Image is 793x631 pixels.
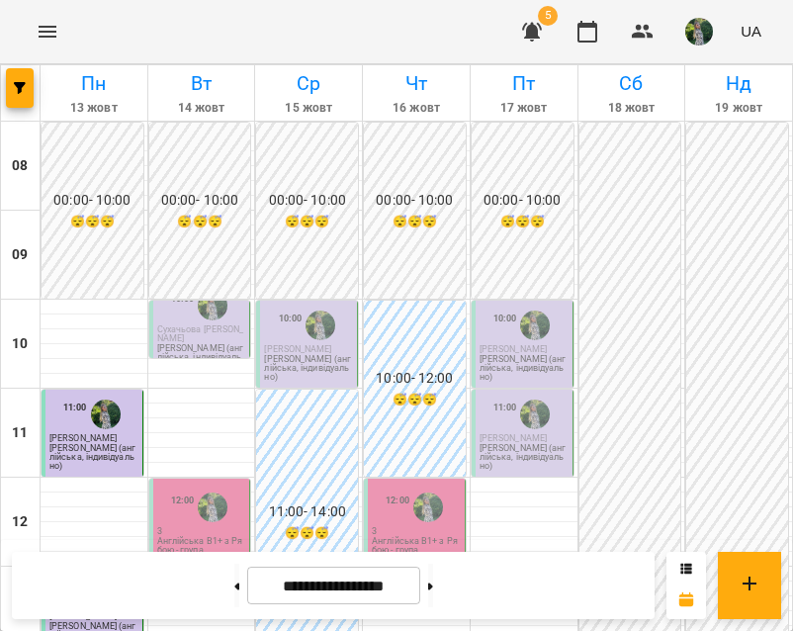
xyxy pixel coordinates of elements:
[741,21,761,42] span: UA
[474,99,574,118] h6: 17 жовт
[258,68,359,99] h6: Ср
[151,68,252,99] h6: Вт
[258,524,356,543] h6: 😴😴😴
[366,213,464,231] h6: 😴😴😴
[372,537,461,555] p: Англійська В1+ з Рябою - група
[386,494,409,507] label: 12:00
[474,213,572,231] h6: 😴😴😴
[520,400,550,429] img: Ряба Надія Федорівна (а)
[12,244,28,266] h6: 09
[366,68,467,99] h6: Чт
[44,213,141,231] h6: 😴😴😴
[264,344,331,354] span: [PERSON_NAME]
[12,422,28,444] h6: 11
[538,6,558,26] span: 5
[258,190,356,212] h6: 00:00 - 10:00
[157,344,246,371] p: [PERSON_NAME] (англійська, індивідуально)
[151,213,249,231] h6: 😴😴😴
[12,511,28,533] h6: 12
[493,312,517,325] label: 10:00
[366,391,464,409] h6: 😴😴😴
[366,99,467,118] h6: 16 жовт
[685,18,713,45] img: 429a96cc9ef94a033d0b11a5387a5960.jfif
[306,311,335,340] img: Ряба Надія Федорівна (а)
[366,190,464,212] h6: 00:00 - 10:00
[264,355,353,382] p: [PERSON_NAME] (англійська, індивідуально)
[258,501,356,523] h6: 11:00 - 14:00
[480,344,547,354] span: [PERSON_NAME]
[198,493,227,522] img: Ряба Надія Федорівна (а)
[44,99,144,118] h6: 13 жовт
[91,400,121,429] img: Ряба Надія Федорівна (а)
[157,537,246,555] p: Англійська В1+ з Рябою - група
[733,13,769,49] button: UA
[258,99,359,118] h6: 15 жовт
[63,401,87,414] label: 11:00
[12,333,28,355] h6: 10
[171,494,195,507] label: 12:00
[157,324,244,343] span: Сухачьова [PERSON_NAME]
[151,190,249,212] h6: 00:00 - 10:00
[688,99,789,118] h6: 19 жовт
[198,291,227,320] img: Ряба Надія Федорівна (а)
[474,190,572,212] h6: 00:00 - 10:00
[151,99,252,118] h6: 14 жовт
[279,312,303,325] label: 10:00
[474,68,574,99] h6: Пт
[49,444,138,471] p: [PERSON_NAME] (англійська, індивідуально)
[493,401,517,414] label: 11:00
[12,155,28,177] h6: 08
[480,444,569,471] p: [PERSON_NAME] (англійська, індивідуально)
[688,68,789,99] h6: Нд
[24,8,71,55] button: Menu
[44,68,144,99] h6: Пн
[413,493,443,522] img: Ряба Надія Федорівна (а)
[581,68,682,99] h6: Сб
[520,311,550,340] img: Ряба Надія Федорівна (а)
[258,213,356,231] h6: 😴😴😴
[372,527,461,536] p: 3
[44,190,141,212] h6: 00:00 - 10:00
[49,433,117,443] span: [PERSON_NAME]
[480,433,547,443] span: [PERSON_NAME]
[366,368,464,390] h6: 10:00 - 12:00
[480,355,569,382] p: [PERSON_NAME] (англійська, індивідуально)
[157,527,246,536] p: 3
[581,99,682,118] h6: 18 жовт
